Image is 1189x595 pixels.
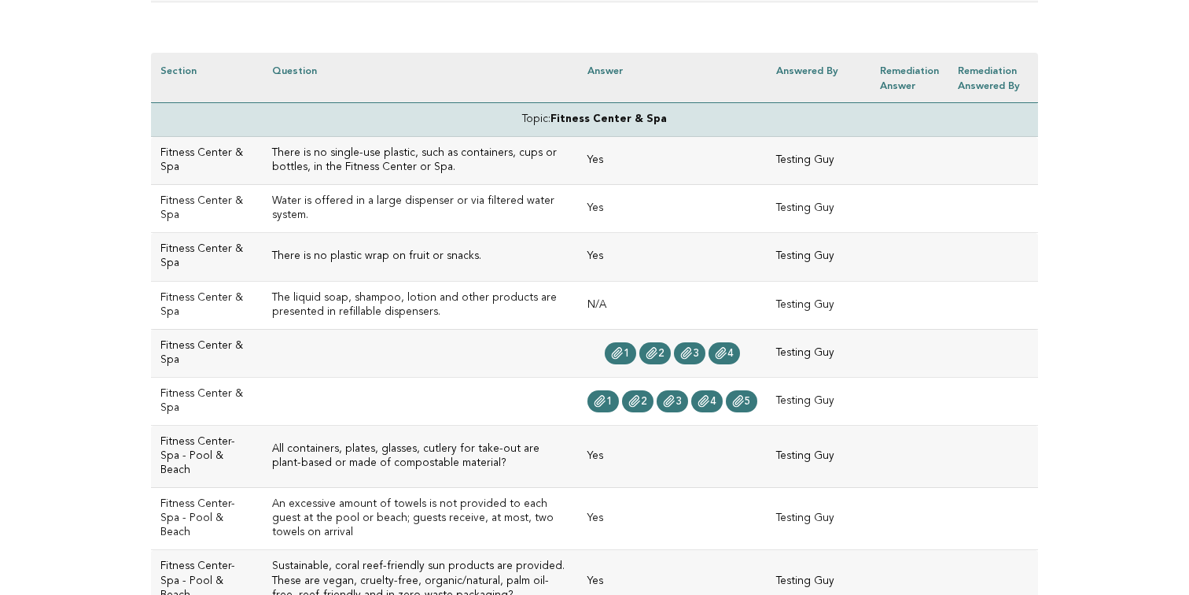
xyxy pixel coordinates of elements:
[691,390,723,412] a: 4
[578,426,767,488] td: Yes
[624,348,630,359] span: 1
[578,53,767,103] th: Answer
[272,249,569,264] h3: There is no plastic wrap on fruit or snacks.
[272,291,569,320] h3: The liquid soap, shampoo, lotion and other products are presented in refillable dispensers.
[263,53,578,103] th: Question
[767,53,871,103] th: Answered by
[622,390,653,412] a: 2
[578,137,767,185] td: Yes
[272,442,569,471] h3: All containers, plates, glasses, cutlery for take-out are plant-based or made of compostable mate...
[767,233,871,281] td: Testing Guy
[871,53,948,103] th: Remediation Answer
[767,281,871,329] td: Testing Guy
[709,342,740,364] a: 4
[767,329,871,377] td: Testing Guy
[151,53,263,103] th: Section
[151,102,1038,136] td: Topic:
[151,488,263,550] td: Fitness Center-Spa - Pool & Beach
[578,233,767,281] td: Yes
[151,233,263,281] td: Fitness Center & Spa
[675,396,682,407] span: 3
[606,396,613,407] span: 1
[151,329,263,377] td: Fitness Center & Spa
[726,390,757,412] a: 5
[767,377,871,425] td: Testing Guy
[639,342,671,364] a: 2
[605,342,636,364] a: 1
[578,488,767,550] td: Yes
[767,426,871,488] td: Testing Guy
[727,348,734,359] span: 4
[641,396,647,407] span: 2
[272,146,569,175] h3: There is no single-use plastic, such as containers, cups or bottles, in the Fitness Center or Spa.
[272,194,569,223] h3: Water is offered in a large dispenser or via filtered water system.
[948,53,1038,103] th: Remediation Answered by
[693,348,699,359] span: 3
[578,185,767,233] td: Yes
[767,488,871,550] td: Testing Guy
[658,348,664,359] span: 2
[674,342,705,364] a: 3
[710,396,716,407] span: 4
[151,185,263,233] td: Fitness Center & Spa
[550,114,667,124] strong: Fitness Center & Spa
[587,390,619,412] a: 1
[578,281,767,329] td: N/A
[767,185,871,233] td: Testing Guy
[151,281,263,329] td: Fitness Center & Spa
[272,497,569,540] h3: An excessive amount of towels is not provided to each guest at the pool or beach; guests receive,...
[151,377,263,425] td: Fitness Center & Spa
[151,426,263,488] td: Fitness Center-Spa - Pool & Beach
[745,396,751,407] span: 5
[657,390,688,412] a: 3
[767,137,871,185] td: Testing Guy
[151,137,263,185] td: Fitness Center & Spa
